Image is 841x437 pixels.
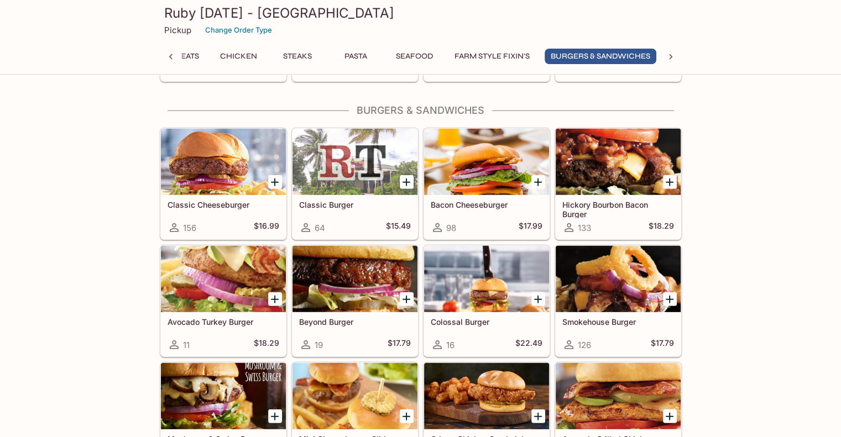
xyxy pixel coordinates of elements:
h5: Hickory Bourbon Bacon Burger [562,200,674,218]
a: Smokehouse Burger126$17.79 [555,245,681,357]
button: Add Classic Burger [400,175,414,189]
div: Classic Cheeseburger [161,129,286,195]
div: Avocado Grilled Chicken Sandwich with Swiss [556,363,681,429]
a: Hickory Bourbon Bacon Burger133$18.29 [555,128,681,240]
div: Mini Cheeseburger Sliders [292,363,417,429]
p: Pickup [164,25,191,35]
button: Add Avocado Grilled Chicken Sandwich with Swiss [663,409,677,423]
span: 19 [315,340,323,350]
button: Add Classic Cheeseburger [268,175,282,189]
span: 16 [446,340,455,350]
div: Bacon Cheeseburger [424,129,549,195]
h5: $17.79 [651,338,674,351]
div: Classic Burger [292,129,417,195]
h5: $17.99 [519,221,542,234]
h5: $18.29 [254,338,279,351]
div: Crispy Chicken Sandwich [424,363,549,429]
a: Bacon Cheeseburger98$17.99 [424,128,550,240]
button: Seafood [390,49,440,64]
div: Beyond Burger [292,246,417,312]
h5: Colossal Burger [431,317,542,327]
h5: Classic Burger [299,200,411,209]
button: Add Hickory Bourbon Bacon Burger [663,175,677,189]
button: Burgers & Sandwiches [545,49,656,64]
button: Chicken [214,49,264,64]
button: Add Crispy Chicken Sandwich [531,409,545,423]
button: Add Mushroom & Swiss Burger [268,409,282,423]
a: Colossal Burger16$22.49 [424,245,550,357]
a: Beyond Burger19$17.79 [292,245,418,357]
div: Smokehouse Burger [556,246,681,312]
h5: Smokehouse Burger [562,317,674,327]
a: Classic Burger64$15.49 [292,128,418,240]
button: Pasta [331,49,381,64]
button: Farm Style Fixin's [448,49,536,64]
h5: Bacon Cheeseburger [431,200,542,209]
h5: $15.49 [386,221,411,234]
h5: $22.49 [515,338,542,351]
span: 126 [578,340,591,350]
button: Steaks [273,49,322,64]
h3: Ruby [DATE] - [GEOGRAPHIC_DATA] [164,4,677,22]
h5: $17.79 [388,338,411,351]
button: Add Bacon Cheeseburger [531,175,545,189]
button: Add Beyond Burger [400,292,414,306]
div: Avocado Turkey Burger [161,246,286,312]
div: Colossal Burger [424,246,549,312]
span: 64 [315,223,325,233]
a: Avocado Turkey Burger11$18.29 [160,245,286,357]
span: 11 [183,340,190,350]
h5: Avocado Turkey Burger [168,317,279,327]
div: Mushroom & Swiss Burger [161,363,286,429]
span: 133 [578,223,591,233]
span: 156 [183,223,196,233]
h5: Beyond Burger [299,317,411,327]
h5: $16.99 [254,221,279,234]
button: Add Avocado Turkey Burger [268,292,282,306]
button: Add Smokehouse Burger [663,292,677,306]
span: 98 [446,223,456,233]
button: Add Mini Cheeseburger Sliders [400,409,414,423]
button: Change Order Type [200,22,277,39]
h5: $18.29 [649,221,674,234]
h5: Classic Cheeseburger [168,200,279,209]
button: Add Colossal Burger [531,292,545,306]
a: Classic Cheeseburger156$16.99 [160,128,286,240]
div: Hickory Bourbon Bacon Burger [556,129,681,195]
h4: Burgers & Sandwiches [160,104,682,117]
